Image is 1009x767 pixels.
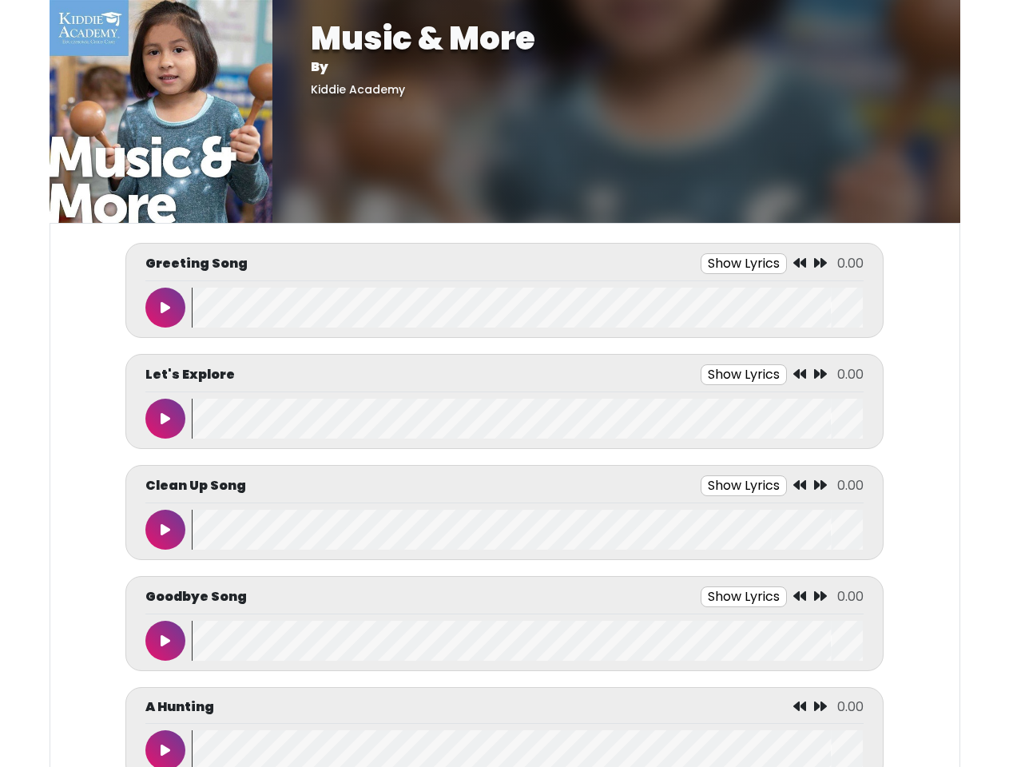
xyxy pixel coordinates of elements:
[837,254,864,272] span: 0.00
[311,19,922,58] h1: Music & More
[145,365,235,384] p: Let's Explore
[837,697,864,716] span: 0.00
[311,83,922,97] h5: Kiddie Academy
[701,586,787,607] button: Show Lyrics
[837,476,864,495] span: 0.00
[145,254,248,273] p: Greeting Song
[145,697,214,717] p: A Hunting
[701,253,787,274] button: Show Lyrics
[145,476,246,495] p: Clean Up Song
[701,475,787,496] button: Show Lyrics
[837,587,864,606] span: 0.00
[837,365,864,383] span: 0.00
[701,364,787,385] button: Show Lyrics
[145,587,247,606] p: Goodbye Song
[311,58,922,77] p: By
